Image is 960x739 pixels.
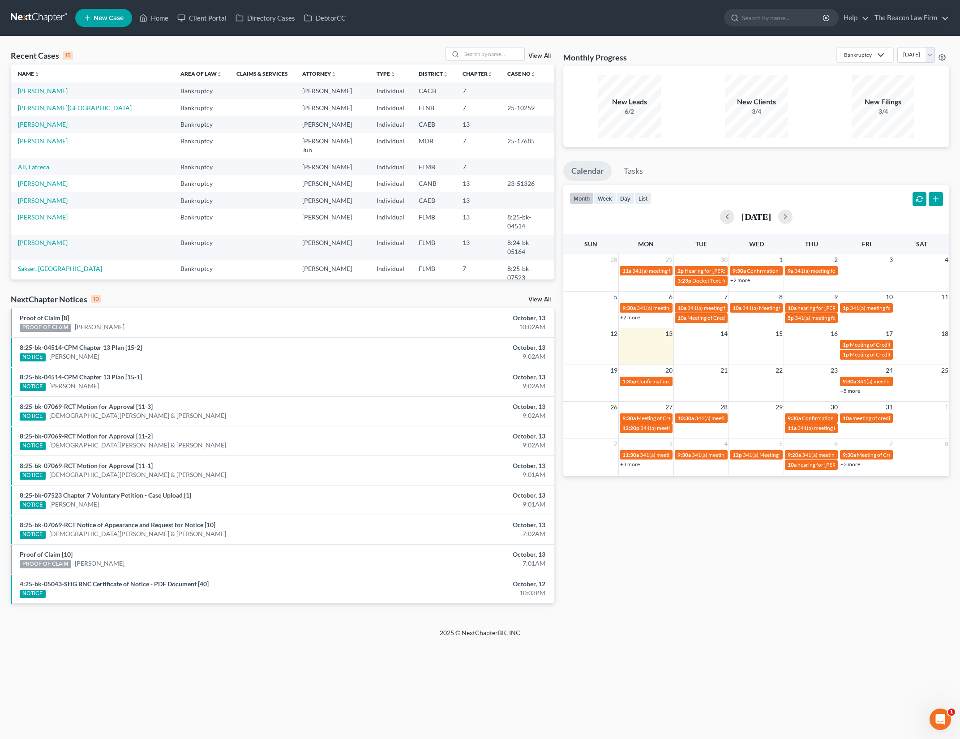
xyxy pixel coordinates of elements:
span: Mon [638,240,654,248]
span: 341(a) meeting for [PERSON_NAME] [695,415,781,421]
td: 7 [455,99,500,116]
td: 13 [455,175,500,192]
span: Hearing for [PERSON_NAME] and [PERSON_NAME] [685,267,807,274]
div: PROOF OF CLAIM [20,560,71,568]
span: 11 [940,292,949,302]
span: 9:30a [677,451,691,458]
a: [PERSON_NAME] [49,500,99,509]
div: 2025 © NextChapterBK, INC [225,628,735,644]
a: [PERSON_NAME] [49,352,99,361]
a: 8:25-bk-04514-CPM Chapter 13 Plan [15-2] [20,344,142,351]
a: Ali, Latreca [18,163,49,171]
span: 12p [733,451,742,458]
span: 14 [720,328,729,339]
div: NextChapter Notices [11,294,101,305]
a: [PERSON_NAME] [75,559,124,568]
span: 1p [843,351,849,358]
span: 341(a) meeting for [PERSON_NAME] [640,451,726,458]
td: Individual [369,82,411,99]
td: FLMB [411,209,455,234]
td: Individual [369,260,411,286]
span: 5p [788,314,794,321]
span: 1p [843,341,849,348]
td: 8:24-bk-05164 [500,235,555,260]
span: 19 [609,365,618,376]
span: 10a [677,314,686,321]
a: [DEMOGRAPHIC_DATA][PERSON_NAME] & [PERSON_NAME] [49,470,226,479]
td: Bankruptcy [173,260,229,286]
span: hearing for [PERSON_NAME] [797,305,866,311]
td: Individual [369,159,411,175]
span: Thu [805,240,818,248]
div: Bankruptcy [844,51,872,59]
td: FLMB [411,260,455,286]
td: Bankruptcy [173,133,229,159]
div: New Clients [725,97,788,107]
span: 9:30a [843,378,856,385]
span: 30 [830,402,839,412]
div: PROOF OF CLAIM [20,324,71,332]
a: View All [528,296,551,303]
td: CAEB [411,192,455,209]
a: [PERSON_NAME] [75,322,124,331]
span: Confirmation hearing for [PERSON_NAME] [802,415,904,421]
td: 7 [455,82,500,99]
div: Recent Cases [11,50,73,61]
span: 1p [843,305,849,311]
div: 10 [91,295,101,303]
span: 28 [609,254,618,265]
span: 1 [944,402,949,412]
td: 25-17685 [500,133,555,159]
button: day [616,192,634,204]
a: [PERSON_NAME] [18,87,68,95]
a: +2 more [620,314,640,321]
a: [PERSON_NAME][GEOGRAPHIC_DATA] [18,104,132,112]
td: [PERSON_NAME] [295,159,369,175]
iframe: Intercom live chat [930,709,951,730]
div: October, 12 [376,580,545,589]
td: Bankruptcy [173,175,229,192]
span: 9:30a [843,451,856,458]
span: 1:35p [622,378,636,385]
div: October, 13 [376,373,545,382]
a: Chapterunfold_more [463,70,493,77]
a: +3 more [620,461,640,468]
span: 10a [677,305,686,311]
h2: [DATE] [741,212,771,221]
td: 13 [455,235,500,260]
span: 6 [668,292,673,302]
span: 10a [788,461,797,468]
div: NOTICE [20,531,46,539]
div: 9:01AM [376,500,545,509]
span: 5 [613,292,618,302]
div: NOTICE [20,501,46,509]
span: meeting of creditors for [PERSON_NAME] [853,415,951,421]
div: October, 13 [376,343,545,352]
div: NOTICE [20,590,46,598]
div: 9:02AM [376,411,545,420]
div: 9:02AM [376,382,545,391]
div: NOTICE [20,412,46,421]
a: Area of Lawunfold_more [180,70,222,77]
div: 9:02AM [376,441,545,450]
a: Typeunfold_more [377,70,395,77]
span: 10a [733,305,741,311]
td: Individual [369,116,411,133]
td: Individual [369,192,411,209]
span: 23 [830,365,839,376]
button: week [594,192,616,204]
span: 6 [833,438,839,449]
a: View All [528,53,551,59]
i: unfold_more [217,72,222,77]
span: 8 [944,438,949,449]
span: 15 [775,328,784,339]
td: Individual [369,235,411,260]
div: October, 13 [376,461,545,470]
span: Docket Text: for [PERSON_NAME] and [PERSON_NAME] [692,277,825,284]
td: Bankruptcy [173,209,229,234]
span: Tue [695,240,707,248]
div: 7:02AM [376,529,545,538]
span: 9:20a [788,451,801,458]
td: 13 [455,192,500,209]
span: 18 [940,328,949,339]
